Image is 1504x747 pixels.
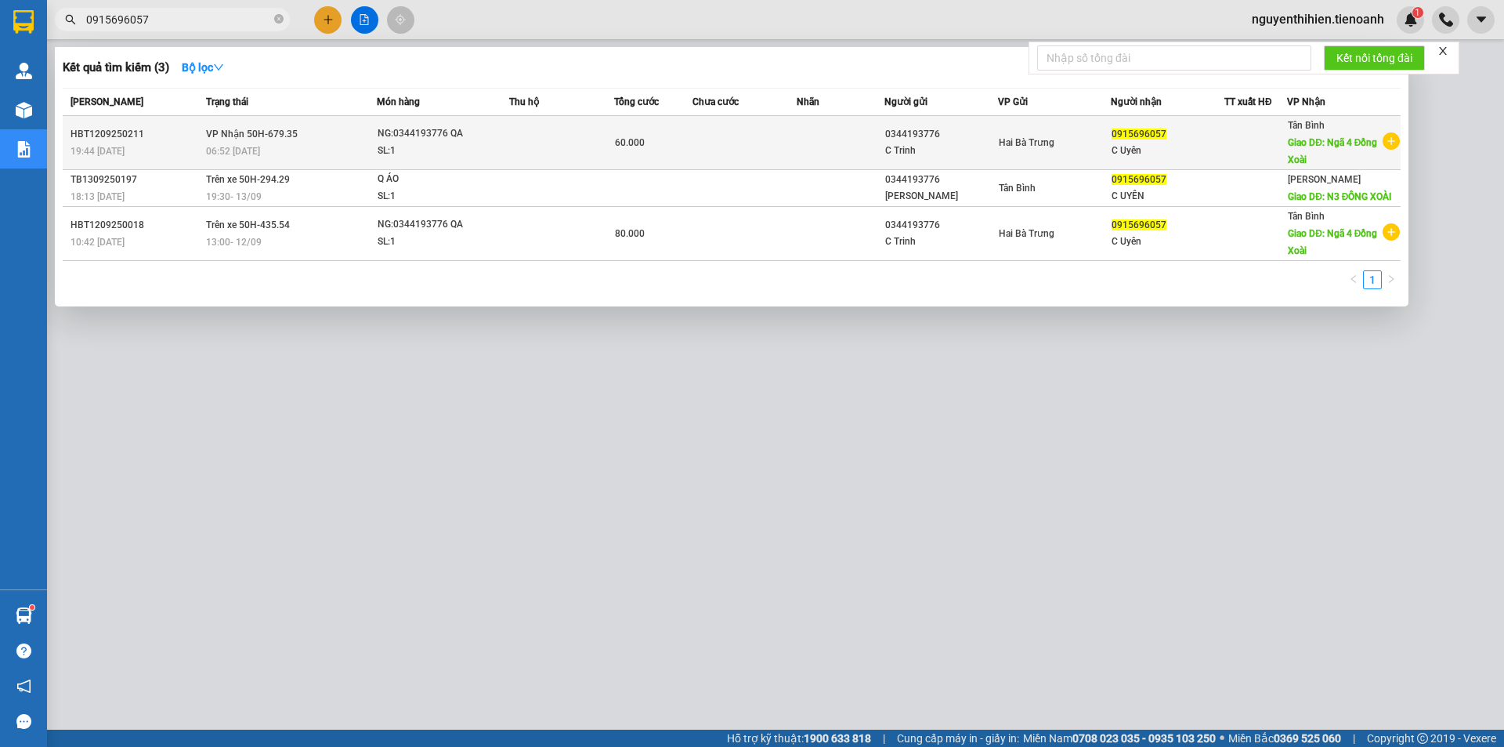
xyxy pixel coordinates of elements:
[70,146,125,157] span: 19:44 [DATE]
[1288,174,1361,185] span: [PERSON_NAME]
[614,96,659,107] span: Tổng cước
[1112,174,1166,185] span: 0915696057
[70,126,201,143] div: HBT1209250211
[274,14,284,24] span: close-circle
[692,96,739,107] span: Chưa cước
[509,96,539,107] span: Thu hộ
[1288,120,1325,131] span: Tân Bình
[999,183,1036,194] span: Tân Bình
[797,96,819,107] span: Nhãn
[169,55,237,80] button: Bộ lọcdown
[1364,271,1381,288] a: 1
[1386,274,1396,284] span: right
[1112,143,1224,159] div: C Uyên
[1112,188,1224,205] div: C UYÊN
[1112,234,1224,250] div: C Uyên
[885,172,997,188] div: 0344193776
[885,217,997,234] div: 0344193776
[1383,223,1400,241] span: plus-circle
[206,96,248,107] span: Trạng thái
[65,14,76,25] span: search
[63,60,169,76] h3: Kết quả tìm kiếm ( 3 )
[16,644,31,658] span: question-circle
[1288,228,1377,256] span: Giao DĐ: Ngã 4 Đồng Xoài
[1324,45,1425,71] button: Kết nối tổng đài
[16,679,31,694] span: notification
[1363,270,1382,289] li: 1
[1112,219,1166,230] span: 0915696057
[1383,132,1400,150] span: plus-circle
[16,607,32,624] img: warehouse-icon
[615,137,645,148] span: 60.000
[884,96,927,107] span: Người gửi
[206,237,262,248] span: 13:00 - 12/09
[885,234,997,250] div: C Trinh
[1288,211,1325,222] span: Tân Bình
[206,191,262,202] span: 19:30 - 13/09
[1344,270,1363,289] button: left
[998,96,1028,107] span: VP Gửi
[885,126,997,143] div: 0344193776
[70,237,125,248] span: 10:42 [DATE]
[86,11,271,28] input: Tìm tên, số ĐT hoặc mã đơn
[1112,129,1166,140] span: 0915696057
[378,143,495,160] div: SL: 1
[16,102,32,118] img: warehouse-icon
[1287,96,1325,107] span: VP Nhận
[885,143,997,159] div: C Trinh
[378,216,495,234] div: NG:0344193776 QA
[16,141,32,158] img: solution-icon
[1224,96,1272,107] span: TT xuất HĐ
[16,714,31,729] span: message
[378,234,495,251] div: SL: 1
[885,188,997,205] div: [PERSON_NAME]
[206,129,298,140] span: VP Nhận 50H-679.35
[1382,270,1401,289] li: Next Page
[1344,270,1363,289] li: Previous Page
[182,61,224,74] strong: Bộ lọc
[1349,274,1358,284] span: left
[999,228,1054,239] span: Hai Bà Trưng
[70,96,143,107] span: [PERSON_NAME]
[378,125,495,143] div: NG:0344193776 QA
[70,217,201,234] div: HBT1209250018
[1111,96,1162,107] span: Người nhận
[1037,45,1311,71] input: Nhập số tổng đài
[206,174,290,185] span: Trên xe 50H-294.29
[377,96,420,107] span: Món hàng
[1336,49,1412,67] span: Kết nối tổng đài
[206,146,260,157] span: 06:52 [DATE]
[378,188,495,205] div: SL: 1
[378,171,495,188] div: Q ÁO
[70,191,125,202] span: 18:13 [DATE]
[16,63,32,79] img: warehouse-icon
[213,62,224,73] span: down
[274,13,284,27] span: close-circle
[30,605,34,610] sup: 1
[615,228,645,239] span: 80.000
[206,219,290,230] span: Trên xe 50H-435.54
[1288,191,1391,202] span: Giao DĐ: N3 ĐỒNG XOÀI
[1437,45,1448,56] span: close
[70,172,201,188] div: TB1309250197
[999,137,1054,148] span: Hai Bà Trưng
[1288,137,1377,165] span: Giao DĐ: Ngã 4 Đồng Xoài
[1382,270,1401,289] button: right
[13,10,34,34] img: logo-vxr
